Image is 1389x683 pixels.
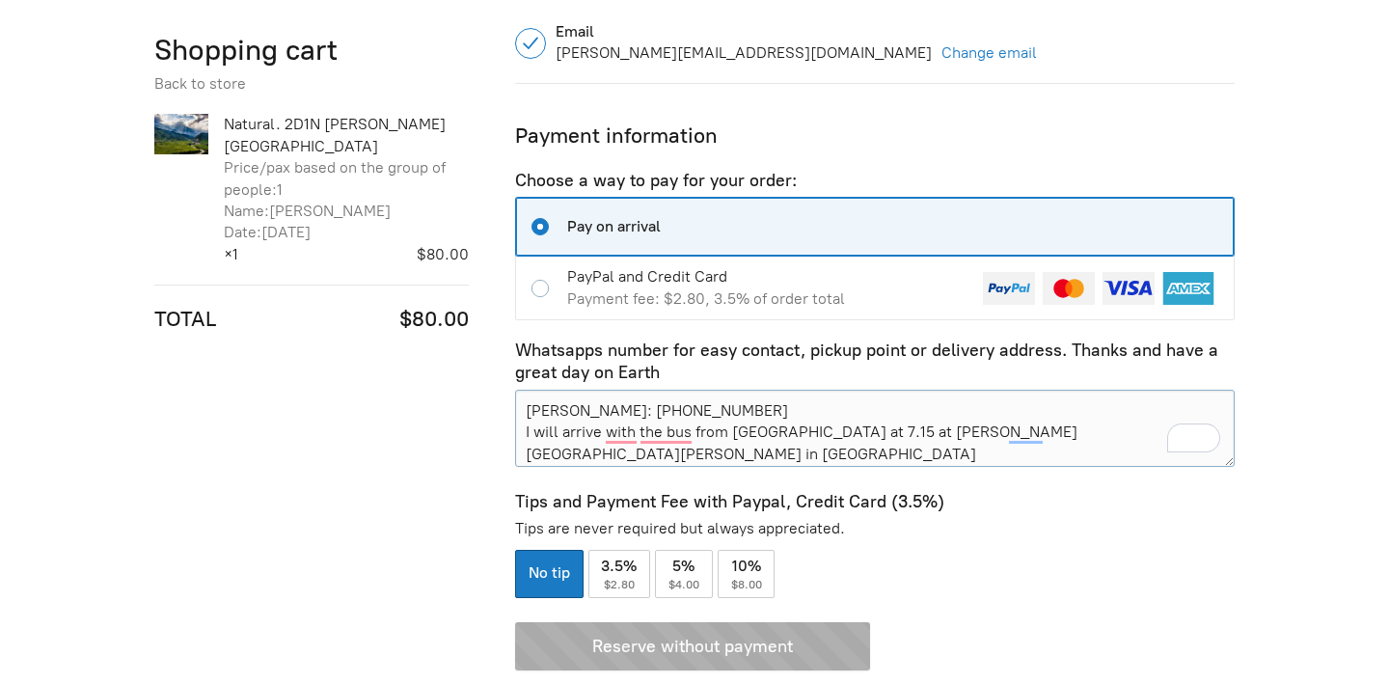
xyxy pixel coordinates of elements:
[399,305,469,335] span: $80.00
[556,22,1235,42] div: Email
[154,73,469,95] div: Breadcrumbs
[269,202,391,220] div: [PERSON_NAME]
[238,244,469,265] div: $80.00
[1103,272,1155,305] img: visa
[941,42,1037,64] a: Change email
[604,578,635,591] span: $2.80
[1043,272,1095,305] img: master_card
[567,288,973,310] div: Payment fee: $2.80, 3.5% of order total
[277,180,283,199] div: 1
[154,305,286,335] td: Total
[567,216,1224,237] div: Pay on arrival
[261,223,311,241] div: [DATE]
[601,556,637,577] span: 3.5%
[515,170,1235,192] p: Choose a way to pay for your order:
[224,158,446,198] div: Price/pax based on the group of people:
[731,578,762,591] span: $8.00
[154,74,246,93] a: Back to store
[515,390,1235,467] textarea: To enrich screen reader interactions, please activate Accessibility in Grammarly extension settings
[154,31,469,68] h1: Shopping cart
[224,244,238,265] div: × 1
[515,340,1235,385] p: Whatsapps number for easy contact, pickup point or delivery address. Thanks and have a great day ...
[515,518,1235,539] p: Tips are never required but always appreciated.
[224,114,469,157] a: Natural. 2D1N [PERSON_NAME][GEOGRAPHIC_DATA]
[515,491,1235,513] p: Tips and Payment Fee with Paypal, Credit Card (3.5%)
[224,202,269,220] div: Name:
[668,578,699,591] span: $4.00
[983,272,1035,305] img: paypal
[567,266,973,287] div: PayPal and Credit Card
[1162,272,1214,305] img: amex
[672,556,694,577] span: 5%
[224,223,261,241] div: Date:
[556,42,932,64] div: [PERSON_NAME][EMAIL_ADDRESS][DOMAIN_NAME]
[732,556,761,577] span: 10%
[515,123,1235,150] div: Payment information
